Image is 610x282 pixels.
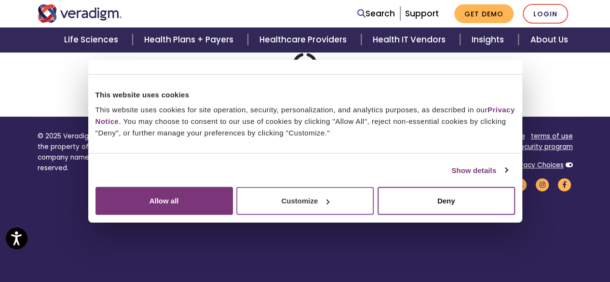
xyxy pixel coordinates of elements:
button: Allow all [95,187,233,215]
a: Search [357,7,395,20]
a: Veradigm Instagram Link [534,180,551,189]
a: Show details [451,164,507,176]
div: This website uses cookies [95,89,515,100]
a: Life Sciences [53,27,133,52]
a: About Us [518,27,579,52]
a: Health IT Vendors [361,27,460,52]
a: Healthcare Providers [248,27,361,52]
a: terms of use [531,132,573,141]
p: © 2025 Veradigm LLC and/or its affiliates. All rights reserved. Cited marks are the property of V... [38,131,298,173]
img: Veradigm logo [38,4,122,23]
a: Get Demo [454,4,514,23]
a: Health Plans + Payers [133,27,248,52]
button: Deny [378,187,515,215]
a: Support [405,8,439,19]
a: Insights [460,27,518,52]
div: This website uses cookies for site operation, security, personalization, and analytics purposes, ... [95,104,515,139]
a: Your Privacy Choices [495,161,564,170]
a: Veradigm Facebook Link [556,180,573,189]
a: Privacy Notice [95,106,515,125]
a: privacy and security program [476,142,573,151]
a: Login [523,4,568,24]
button: Customize [236,187,374,215]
